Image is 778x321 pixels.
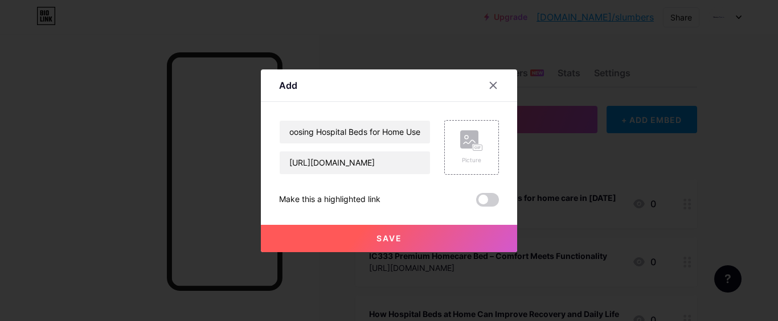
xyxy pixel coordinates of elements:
[279,79,297,92] div: Add
[279,193,380,207] div: Make this a highlighted link
[261,225,517,252] button: Save
[376,233,402,243] span: Save
[280,121,430,143] input: Title
[280,151,430,174] input: URL
[460,156,483,164] div: Picture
